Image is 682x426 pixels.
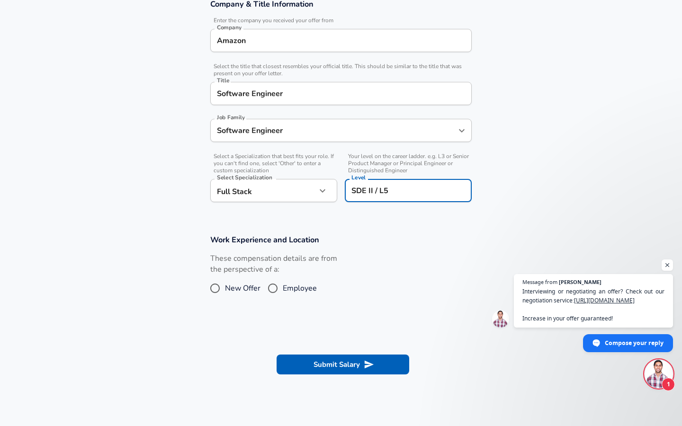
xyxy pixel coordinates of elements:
span: Select the title that closest resembles your official title. This should be similar to the title ... [210,63,472,77]
span: New Offer [225,283,260,294]
label: Job Family [217,115,245,120]
span: Interviewing or negotiating an offer? Check out our negotiation service: Increase in your offer g... [522,287,664,323]
span: Select a Specialization that best fits your role. If you can't find one, select 'Other' to enter ... [210,153,337,174]
input: Software Engineer [215,123,453,138]
h3: Work Experience and Location [210,234,472,245]
span: 1 [662,378,675,391]
span: Your level on the career ladder. e.g. L3 or Senior Product Manager or Principal Engineer or Disti... [345,153,472,174]
label: Company [217,25,242,30]
input: Google [215,33,467,48]
span: Message from [522,279,557,284]
span: Compose your reply [605,335,664,351]
span: Employee [283,283,317,294]
label: These compensation details are from the perspective of a: [210,253,337,275]
label: Title [217,78,229,83]
span: Enter the company you received your offer from [210,17,472,24]
button: Submit Salary [277,355,409,374]
button: Open [455,124,468,137]
label: Select Specialization [217,175,272,180]
input: Software Engineer [215,86,467,101]
input: L3 [349,183,467,198]
label: Level [351,175,366,180]
div: Full Stack [210,179,316,202]
div: Open chat [645,360,673,388]
span: [PERSON_NAME] [559,279,601,284]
